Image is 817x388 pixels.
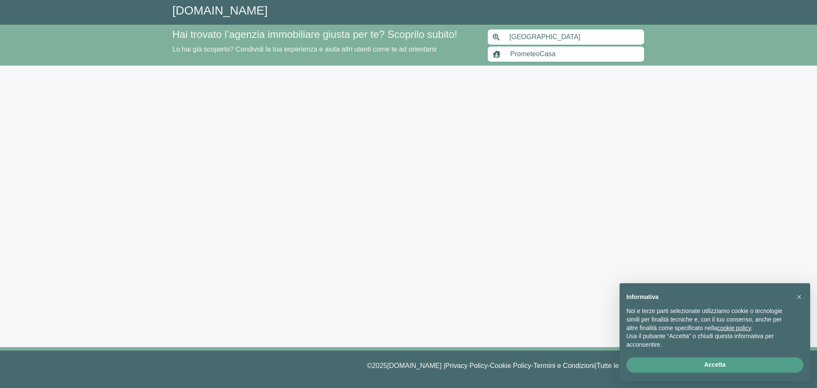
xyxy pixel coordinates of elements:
[504,29,645,45] input: Inserisci area di ricerca (Comune o Provincia)
[445,362,488,369] a: Privacy Policy
[717,325,751,331] a: cookie policy - il link si apre in una nuova scheda
[172,361,645,371] p: © 2025 [DOMAIN_NAME] | - - |
[534,362,595,369] a: Termini e Condizioni
[490,362,531,369] a: Cookie Policy
[597,362,645,369] a: Tutte le agenzie
[626,307,790,332] p: Noi e terze parti selezionate utilizziamo cookie o tecnologie simili per finalità tecniche e, con...
[172,44,477,55] p: Lo hai già scoperto? Condividi la tua esperienza e aiuta altri utenti come te ad orientarsi
[505,46,645,62] input: Inserisci nome agenzia immobiliare
[626,332,790,349] p: Usa il pulsante “Accetta” o chiudi questa informativa per acconsentire.
[792,290,806,304] button: Chiudi questa informativa
[172,29,477,41] h4: Hai trovato l’agenzia immobiliare giusta per te? Scoprilo subito!
[797,292,802,302] span: ×
[172,4,268,17] a: [DOMAIN_NAME]
[626,357,803,373] button: Accetta
[626,293,790,301] h2: Informativa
